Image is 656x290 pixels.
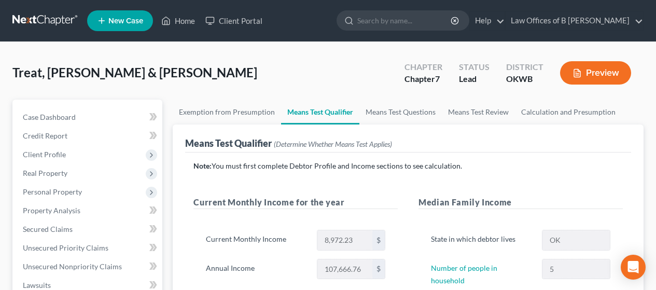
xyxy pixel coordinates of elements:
button: Preview [560,61,631,85]
label: Current Monthly Income [201,230,311,251]
a: Calculation and Presumption [515,100,622,125]
div: Status [459,61,490,73]
a: Home [156,11,200,30]
a: Number of people in household [431,264,497,285]
a: Means Test Questions [359,100,442,125]
a: Help [470,11,505,30]
label: State in which debtor lives [426,230,536,251]
span: Credit Report [23,131,67,140]
a: Unsecured Nonpriority Claims [15,257,162,276]
div: Chapter [404,73,442,85]
div: Open Intercom Messenger [621,255,646,280]
div: $ [372,259,385,279]
p: You must first complete Debtor Profile and Income sections to see calculation. [193,161,623,171]
input: Search by name... [357,11,452,30]
span: Secured Claims [23,225,73,233]
h5: Median Family Income [418,196,623,209]
input: -- [542,259,610,279]
a: Means Test Review [442,100,515,125]
a: Case Dashboard [15,108,162,127]
span: (Determine Whether Means Test Applies) [274,140,392,148]
span: Unsecured Nonpriority Claims [23,262,122,271]
span: 7 [435,74,440,84]
a: Credit Report [15,127,162,145]
span: Personal Property [23,187,82,196]
span: New Case [108,17,143,25]
div: Lead [459,73,490,85]
input: State [542,230,610,250]
a: Unsecured Priority Claims [15,239,162,257]
strong: Note: [193,161,212,170]
a: Secured Claims [15,220,162,239]
span: Unsecured Priority Claims [23,243,108,252]
a: Law Offices of B [PERSON_NAME] [506,11,643,30]
span: Lawsuits [23,281,51,289]
label: Annual Income [201,259,311,280]
a: Means Test Qualifier [281,100,359,125]
div: $ [372,230,385,250]
input: 0.00 [317,230,372,250]
div: OKWB [506,73,543,85]
div: District [506,61,543,73]
a: Property Analysis [15,201,162,220]
span: Treat, [PERSON_NAME] & [PERSON_NAME] [12,65,257,80]
span: Case Dashboard [23,113,76,121]
a: Exemption from Presumption [173,100,281,125]
div: Means Test Qualifier [185,137,392,149]
span: Real Property [23,169,67,177]
a: Client Portal [200,11,268,30]
span: Property Analysis [23,206,80,215]
span: Client Profile [23,150,66,159]
div: Chapter [404,61,442,73]
input: 0.00 [317,259,372,279]
h5: Current Monthly Income for the year [193,196,398,209]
